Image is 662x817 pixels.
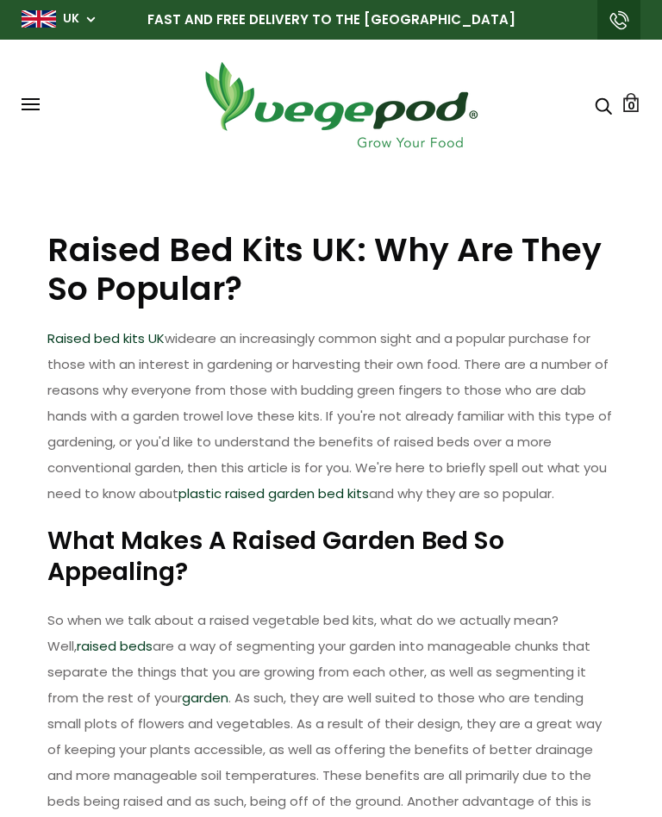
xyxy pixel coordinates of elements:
[47,525,615,589] h2: What Makes A Raised Garden Bed So Appealing?
[178,484,369,502] a: plastic raised garden bed kits
[190,57,491,153] img: Vegepod
[47,329,612,502] span: are an increasingly common sight and a popular purchase for those with an interest in gardening o...
[621,93,640,112] a: Cart
[47,230,615,309] h1: Raised Bed Kits UK: Why Are They So Popular?
[628,97,635,114] span: 0
[47,326,615,507] p: wide
[77,637,153,655] a: raised beds
[22,10,56,28] img: gb_large.png
[182,689,228,707] a: garden
[47,329,165,347] a: Raised bed kits UK
[595,96,612,114] a: Search
[63,10,79,28] a: UK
